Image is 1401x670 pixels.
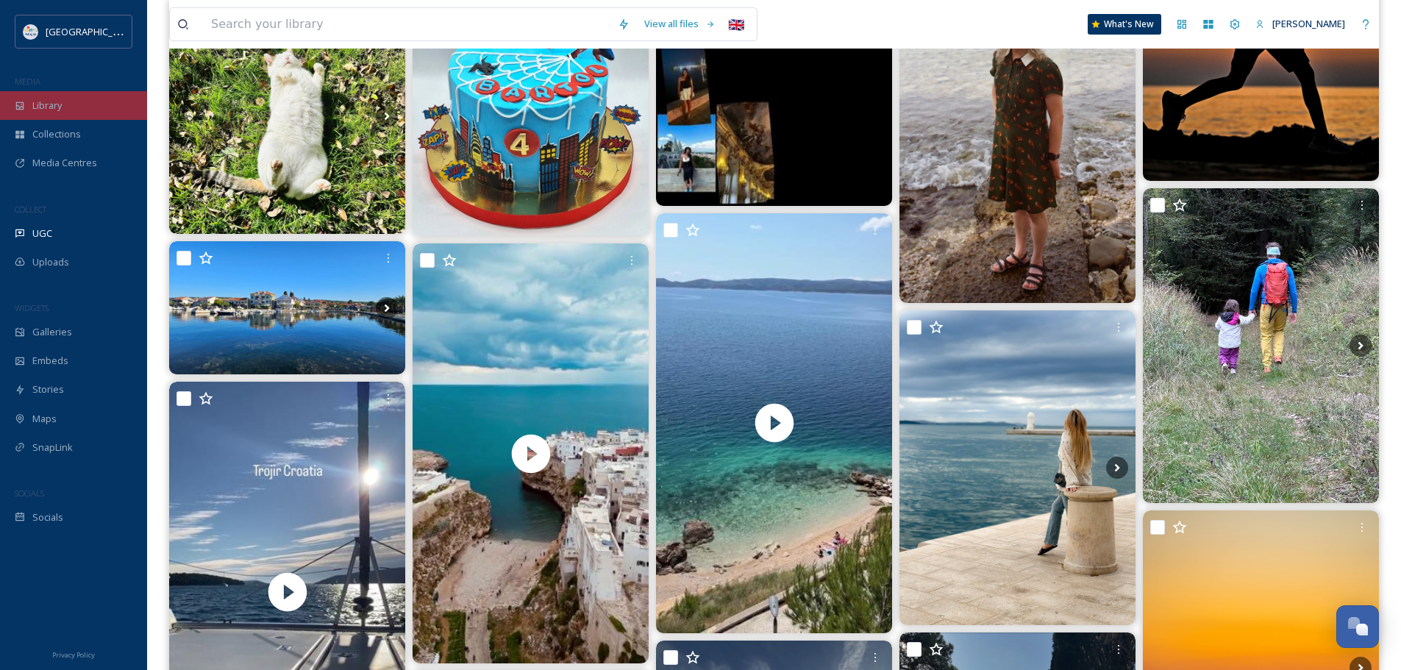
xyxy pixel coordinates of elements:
[169,241,405,374] img: Na víkend do Chorvatska. 🇭🇷 Croatia is always good idea. ❤️ See you next year.🫡 Vesnice Sukošan, ...
[32,382,64,396] span: Stories
[15,204,46,215] span: COLLECT
[32,255,69,269] span: Uploads
[15,302,49,313] span: WIDGETS
[52,645,95,663] a: Privacy Policy
[32,99,62,113] span: Library
[656,213,892,633] img: thumbnail
[46,24,139,38] span: [GEOGRAPHIC_DATA]
[1248,10,1352,38] a: [PERSON_NAME]
[32,227,52,240] span: UGC
[656,213,892,633] video: Dalmatia knows how to shine, even when it switches to autumn mode ☺️🌊🌿☁️ Book your vacation in Cr...
[24,24,38,39] img: HTZ_logo_EN.svg
[413,243,649,663] video: Polignano a Mare - Lama Monachile 🇮🇹 Where turquoise waters meet rugged cliffs - simply postcard-...
[15,76,40,87] span: MEDIA
[899,310,1136,625] img: W życiu warto nacisnąć pauzę. Złapać oddech. Chorwacja w trybie „reset”. Bez dzieci, bez planu. #...
[637,10,723,38] a: View all files
[15,488,44,499] span: SOCIALS
[32,441,73,455] span: SnapLink
[413,243,649,663] img: thumbnail
[32,354,68,368] span: Embeds
[32,156,97,170] span: Media Centres
[204,8,610,40] input: Search your library
[32,127,81,141] span: Collections
[32,325,72,339] span: Galleries
[723,11,749,38] div: 🇬🇧
[1272,17,1345,30] span: [PERSON_NAME]
[52,650,95,660] span: Privacy Policy
[32,412,57,426] span: Maps
[1143,188,1379,503] img: Inizio d’autunno.. mary.s078 #montegoriane#coccau#iltarvisiano#arrampicata#kamenavrata#croatia#bu...
[32,510,63,524] span: Socials
[1088,14,1161,35] a: What's New
[1336,605,1379,648] button: Open Chat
